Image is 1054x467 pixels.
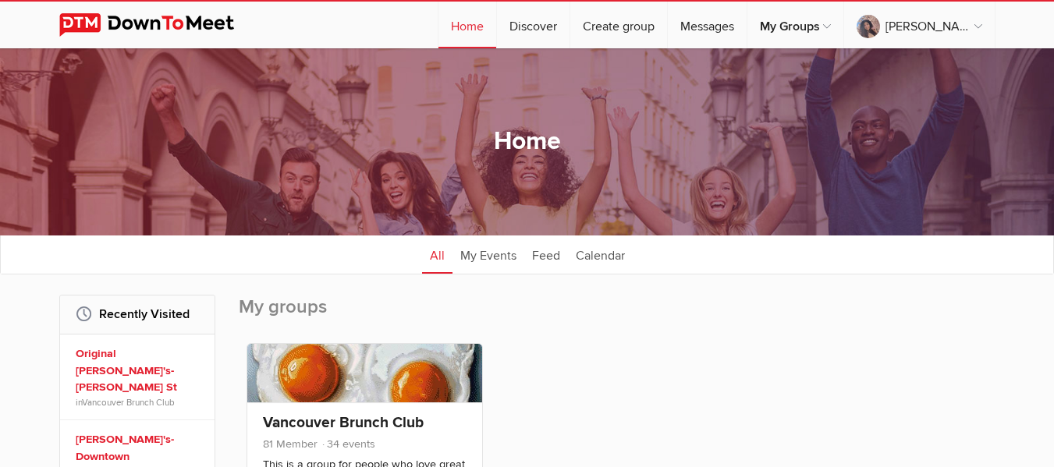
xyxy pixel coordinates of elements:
a: Vancouver Brunch Club [82,397,175,408]
a: Home [438,2,496,48]
a: My Groups [747,2,843,48]
a: Messages [668,2,747,48]
h2: My groups [239,295,995,335]
a: Feed [524,235,568,274]
a: [PERSON_NAME] [PERSON_NAME] [844,2,995,48]
a: Discover [497,2,570,48]
a: All [422,235,452,274]
h2: Recently Visited [76,295,199,333]
a: Original [PERSON_NAME]'s-[PERSON_NAME] St [76,345,204,396]
a: My Events [452,235,524,274]
h1: Home [494,126,561,158]
a: Create group [570,2,667,48]
span: 34 events [321,437,375,451]
img: DownToMeet [59,13,258,37]
span: 81 Member [263,437,318,451]
a: Calendar [568,235,633,274]
a: Vancouver Brunch Club [263,413,424,432]
span: in [76,396,204,409]
a: [PERSON_NAME]'s-Downtown [76,431,204,465]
